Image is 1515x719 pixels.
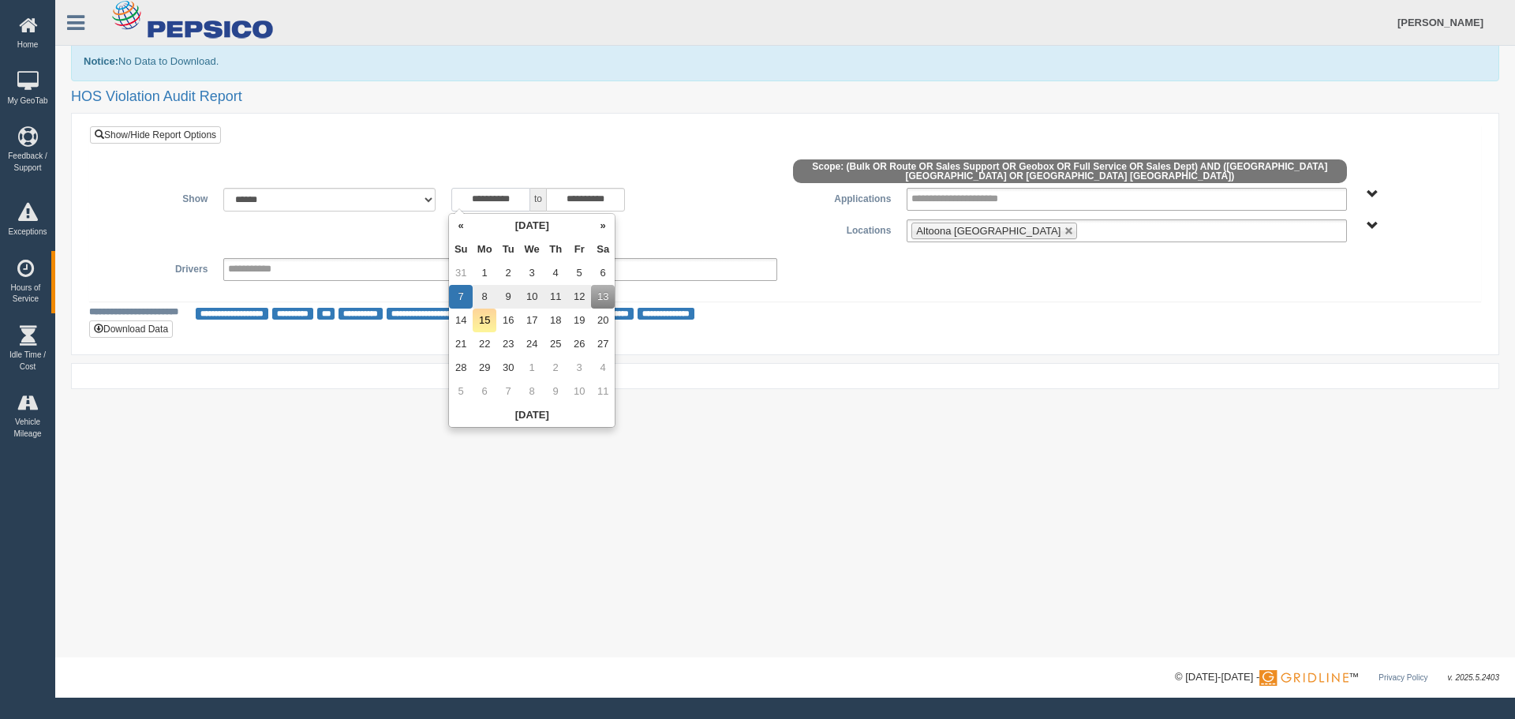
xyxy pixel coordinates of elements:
[591,356,615,380] td: 4
[520,261,544,285] td: 3
[449,214,473,238] th: «
[449,403,615,427] th: [DATE]
[449,238,473,261] th: Su
[473,309,496,332] td: 15
[520,332,544,356] td: 24
[496,285,520,309] td: 9
[473,356,496,380] td: 29
[567,261,591,285] td: 5
[544,285,567,309] td: 11
[1175,669,1499,686] div: © [DATE]-[DATE] - ™
[544,332,567,356] td: 25
[591,285,615,309] td: 13
[71,89,1499,105] h2: HOS Violation Audit Report
[473,214,591,238] th: [DATE]
[567,356,591,380] td: 3
[520,309,544,332] td: 17
[591,309,615,332] td: 20
[567,380,591,403] td: 10
[496,309,520,332] td: 16
[473,238,496,261] th: Mo
[591,214,615,238] th: »
[544,356,567,380] td: 2
[544,261,567,285] td: 4
[520,356,544,380] td: 1
[520,380,544,403] td: 8
[496,261,520,285] td: 2
[520,238,544,261] th: We
[544,238,567,261] th: Th
[785,188,899,207] label: Applications
[473,285,496,309] td: 8
[591,332,615,356] td: 27
[449,332,473,356] td: 21
[449,380,473,403] td: 5
[785,219,899,238] label: Locations
[567,238,591,261] th: Fr
[1259,670,1349,686] img: Gridline
[567,309,591,332] td: 19
[591,261,615,285] td: 6
[102,188,215,207] label: Show
[496,238,520,261] th: Tu
[567,332,591,356] td: 26
[496,332,520,356] td: 23
[544,309,567,332] td: 18
[449,309,473,332] td: 14
[473,332,496,356] td: 22
[102,258,215,277] label: Drivers
[473,380,496,403] td: 6
[591,380,615,403] td: 11
[793,159,1347,183] span: Scope: (Bulk OR Route OR Sales Support OR Geobox OR Full Service OR Sales Dept) AND ([GEOGRAPHIC_...
[473,261,496,285] td: 1
[544,380,567,403] td: 9
[1448,673,1499,682] span: v. 2025.5.2403
[530,188,546,212] span: to
[567,285,591,309] td: 12
[496,380,520,403] td: 7
[916,225,1060,237] span: Altoona [GEOGRAPHIC_DATA]
[449,285,473,309] td: 7
[90,126,221,144] a: Show/Hide Report Options
[520,285,544,309] td: 10
[496,356,520,380] td: 30
[449,261,473,285] td: 31
[89,320,173,338] button: Download Data
[449,356,473,380] td: 28
[1378,673,1427,682] a: Privacy Policy
[84,55,118,67] b: Notice:
[591,238,615,261] th: Sa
